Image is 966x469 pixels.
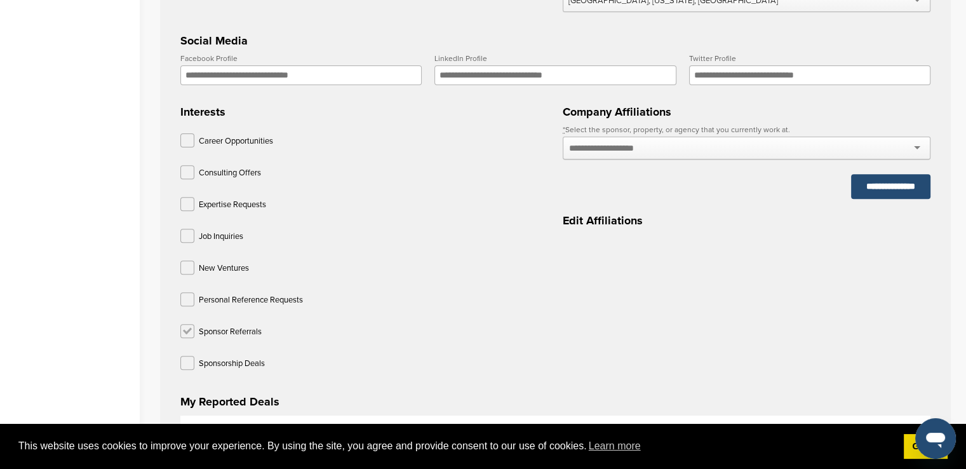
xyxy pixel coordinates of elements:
[180,32,930,50] h3: Social Media
[689,55,930,62] label: Twitter Profile
[199,229,243,245] p: Job Inquiries
[18,437,894,456] span: This website uses cookies to improve your experience. By using the site, you agree and provide co...
[563,125,565,134] abbr: required
[563,212,930,229] h3: Edit Affiliations
[199,324,262,340] p: Sponsor Referrals
[180,103,548,121] h3: Interests
[587,437,643,456] a: learn more about cookies
[199,292,303,308] p: Personal Reference Requests
[199,165,261,181] p: Consulting Offers
[563,103,930,121] h3: Company Affiliations
[563,126,930,133] label: Select the sponsor, property, or agency that you currently work at.
[180,55,422,62] label: Facebook Profile
[199,261,249,276] p: New Ventures
[199,197,266,213] p: Expertise Requests
[180,393,930,411] h3: My Reported Deals
[199,356,265,372] p: Sponsorship Deals
[199,133,273,149] p: Career Opportunities
[434,55,676,62] label: LinkedIn Profile
[904,434,948,459] a: dismiss cookie message
[915,418,956,459] iframe: Button to launch messaging window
